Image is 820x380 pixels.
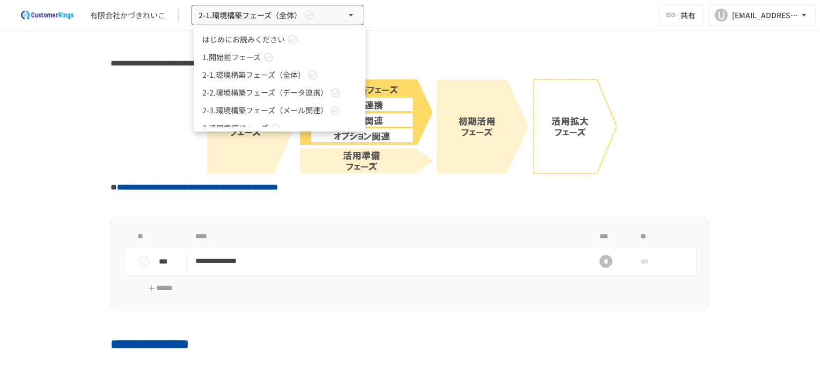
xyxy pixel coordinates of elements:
[202,105,328,116] span: 2-3.環境構築フェーズ（メール関連）
[202,34,285,45] span: はじめにお読みください
[202,69,305,81] span: 2-1.環境構築フェーズ（全体）
[202,52,261,63] span: 1.開始前フェーズ
[202,87,328,98] span: 2-2.環境構築フェーズ（データ連携）
[202,122,268,134] span: 3.活用準備フェーズ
